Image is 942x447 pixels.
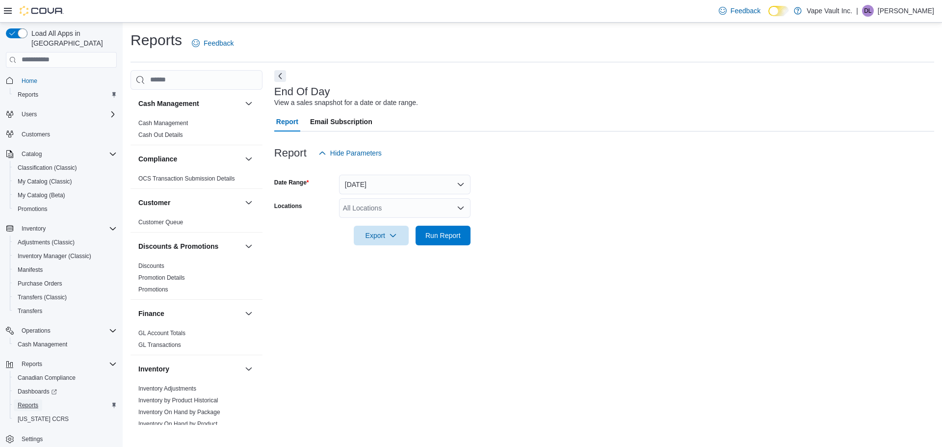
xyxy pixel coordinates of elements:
button: Inventory [18,223,50,235]
a: Customer Queue [138,219,183,226]
button: Next [274,70,286,82]
span: Manifests [14,264,117,276]
span: Inventory On Hand by Product [138,420,217,428]
span: Promotions [138,286,168,293]
div: Discounts & Promotions [131,260,262,299]
span: Operations [18,325,117,337]
h3: Cash Management [138,99,199,108]
a: Inventory Manager (Classic) [14,250,95,262]
a: My Catalog (Classic) [14,176,76,187]
div: Finance [131,327,262,355]
span: My Catalog (Beta) [14,189,117,201]
span: Cash Management [138,119,188,127]
button: Manifests [10,263,121,277]
a: Feedback [715,1,764,21]
div: Customer [131,216,262,232]
button: Catalog [2,147,121,161]
a: Settings [18,433,47,445]
button: Reports [10,398,121,412]
a: Inventory On Hand by Package [138,409,220,416]
button: Cash Management [138,99,241,108]
span: Discounts [138,262,164,270]
a: Cash Management [14,339,71,350]
span: Customers [22,131,50,138]
span: Inventory by Product Historical [138,396,218,404]
a: Purchase Orders [14,278,66,289]
span: Cash Out Details [138,131,183,139]
button: [DATE] [339,175,471,194]
span: Email Subscription [310,112,372,131]
span: Users [22,110,37,118]
button: Customer [243,197,255,209]
button: Users [18,108,41,120]
button: Reports [2,357,121,371]
span: Cash Management [14,339,117,350]
button: Customer [138,198,241,208]
div: View a sales snapshot for a date or date range. [274,98,418,108]
span: My Catalog (Beta) [18,191,65,199]
span: Hide Parameters [330,148,382,158]
span: GL Transactions [138,341,181,349]
span: Settings [18,433,117,445]
a: Reports [14,399,42,411]
span: [US_STATE] CCRS [18,415,69,423]
button: Hide Parameters [314,143,386,163]
button: Reports [18,358,46,370]
a: Canadian Compliance [14,372,79,384]
span: Transfers (Classic) [14,291,117,303]
span: Transfers (Classic) [18,293,67,301]
span: Feedback [204,38,234,48]
span: Feedback [731,6,760,16]
a: Cash Management [138,120,188,127]
button: Purchase Orders [10,277,121,290]
span: Purchase Orders [18,280,62,288]
span: Reports [18,401,38,409]
span: Classification (Classic) [18,164,77,172]
span: Reports [14,399,117,411]
a: [US_STATE] CCRS [14,413,73,425]
label: Date Range [274,179,309,186]
span: Inventory Adjustments [138,385,196,393]
a: GL Account Totals [138,330,185,337]
h3: End Of Day [274,86,330,98]
span: Reports [18,91,38,99]
span: Canadian Compliance [14,372,117,384]
span: Promotions [18,205,48,213]
span: My Catalog (Classic) [18,178,72,185]
span: Operations [22,327,51,335]
span: Inventory [22,225,46,233]
h1: Reports [131,30,182,50]
span: Adjustments (Classic) [18,238,75,246]
a: Transfers [14,305,46,317]
a: Dashboards [10,385,121,398]
p: [PERSON_NAME] [878,5,934,17]
a: OCS Transaction Submission Details [138,175,235,182]
a: Manifests [14,264,47,276]
button: My Catalog (Beta) [10,188,121,202]
a: Feedback [188,33,237,53]
a: Classification (Classic) [14,162,81,174]
span: Adjustments (Classic) [14,237,117,248]
a: Dashboards [14,386,61,397]
span: Catalog [22,150,42,158]
span: Canadian Compliance [18,374,76,382]
span: Reports [22,360,42,368]
a: Home [18,75,41,87]
a: Reports [14,89,42,101]
div: Cash Management [131,117,262,145]
span: Load All Apps in [GEOGRAPHIC_DATA] [27,28,117,48]
button: Classification (Classic) [10,161,121,175]
button: [US_STATE] CCRS [10,412,121,426]
span: Customers [18,128,117,140]
button: Adjustments (Classic) [10,236,121,249]
div: Compliance [131,173,262,188]
button: Transfers (Classic) [10,290,121,304]
button: Open list of options [457,204,465,212]
label: Locations [274,202,302,210]
h3: Report [274,147,307,159]
button: Inventory [138,364,241,374]
img: Cova [20,6,64,16]
span: Inventory On Hand by Package [138,408,220,416]
span: Cash Management [18,341,67,348]
span: Promotions [14,203,117,215]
